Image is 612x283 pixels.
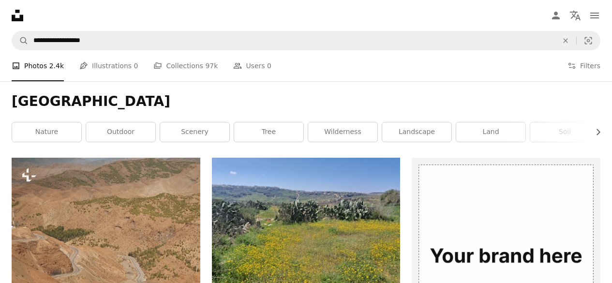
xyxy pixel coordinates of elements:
[12,10,23,21] a: Home — Unsplash
[267,60,271,71] span: 0
[12,31,29,50] button: Search Unsplash
[589,122,600,142] button: scroll list to the right
[456,122,525,142] a: land
[212,224,401,233] a: a field with a bunch of plants and yellow flowers
[233,50,271,81] a: Users 0
[86,122,155,142] a: outdoor
[577,31,600,50] button: Visual search
[555,31,576,50] button: Clear
[134,60,138,71] span: 0
[567,50,600,81] button: Filters
[79,50,138,81] a: Illustrations 0
[382,122,451,142] a: landscape
[12,31,600,50] form: Find visuals sitewide
[160,122,229,142] a: scenery
[234,122,303,142] a: tree
[546,6,566,25] a: Log in / Sign up
[530,122,599,142] a: soil
[566,6,585,25] button: Language
[585,6,604,25] button: Menu
[205,60,218,71] span: 97k
[12,93,600,110] h1: [GEOGRAPHIC_DATA]
[308,122,377,142] a: wilderness
[153,50,218,81] a: Collections 97k
[12,122,81,142] a: nature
